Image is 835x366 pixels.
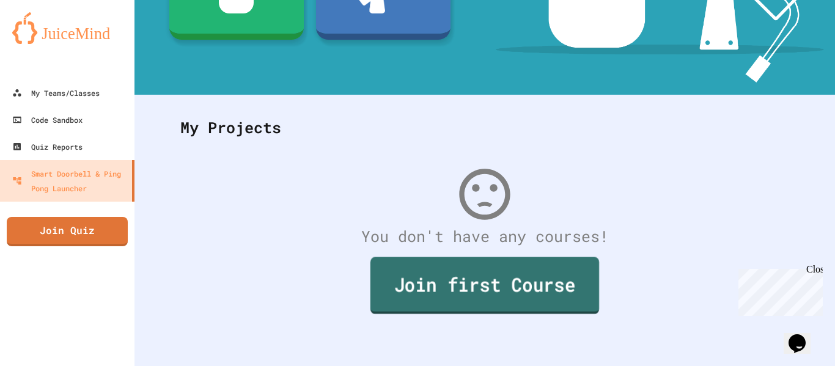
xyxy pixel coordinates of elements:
div: My Projects [168,104,801,152]
div: My Teams/Classes [12,86,100,100]
div: Smart Doorbell & Ping Pong Launcher [12,166,127,196]
iframe: chat widget [734,264,823,316]
div: Quiz Reports [12,139,83,154]
div: Chat with us now!Close [5,5,84,78]
a: Join Quiz [7,217,128,246]
div: Code Sandbox [12,112,83,127]
iframe: chat widget [784,317,823,354]
div: You don't have any courses! [168,225,801,248]
a: Join first Course [370,257,599,314]
img: logo-orange.svg [12,12,122,44]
